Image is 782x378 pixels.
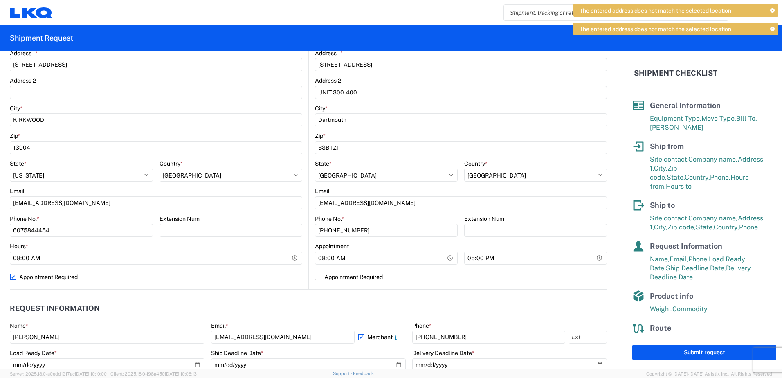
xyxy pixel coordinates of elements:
span: General Information [650,101,721,110]
label: Address 2 [10,77,36,84]
span: Copyright © [DATE]-[DATE] Agistix Inc., All Rights Reserved [646,370,772,378]
span: Route [650,324,671,332]
span: The entered address does not match the selected location [580,7,731,14]
label: Country [160,160,183,167]
label: Email [211,322,228,329]
span: Commodity [672,305,708,313]
label: Country [464,160,488,167]
label: Extension Num [464,215,504,223]
a: Support [333,371,353,376]
label: State [315,160,332,167]
span: The entered address does not match the selected location [580,25,731,33]
span: Ship Deadline Date, [666,264,726,272]
h2: Shipment Request [10,33,73,43]
span: Client: 2025.18.0-198a450 [110,371,197,376]
label: Hours [10,243,28,250]
h2: Shipment Checklist [634,68,717,78]
label: Phone No. [315,215,344,223]
input: Ext [569,331,607,344]
button: Submit request [632,345,776,360]
span: Phone [739,223,758,231]
label: Zip [315,132,326,139]
label: Phone [412,322,431,329]
span: Company name, [688,155,738,163]
span: Country, [714,223,739,231]
label: Phone No. [10,215,39,223]
label: Address 1 [10,49,38,57]
span: [DATE] 10:06:13 [165,371,197,376]
label: City [10,105,22,112]
span: Bill To, [736,115,757,122]
h2: Request Information [10,304,100,313]
span: Phone, [710,173,730,181]
span: City, [654,223,667,231]
span: Zip code, [667,223,696,231]
span: Email, [670,255,688,263]
label: Appointment [315,243,349,250]
span: Move Type, [701,115,736,122]
input: Shipment, tracking or reference number [504,5,716,20]
span: Ship to [650,201,675,209]
label: Extension Num [160,215,200,223]
span: Weight, [650,305,672,313]
span: Request Information [650,242,722,250]
label: State [10,160,27,167]
label: Email [315,187,330,195]
label: Appointment Required [10,270,302,283]
span: Site contact, [650,155,688,163]
label: Ship Deadline Date [211,349,263,357]
span: Company name, [688,214,738,222]
label: Merchant [358,331,406,344]
label: Appointment Required [315,270,607,283]
span: Country, [685,173,710,181]
label: Load Ready Date [10,349,57,357]
span: Server: 2025.18.0-a0edd1917ac [10,371,107,376]
label: City [315,105,328,112]
span: Ship from [650,142,684,151]
span: [PERSON_NAME] [650,124,703,131]
label: Zip [10,132,20,139]
span: City, [654,164,667,172]
span: Phone, [688,255,709,263]
label: Address 1 [315,49,343,57]
label: Address 2 [315,77,341,84]
span: Hours to [666,182,692,190]
span: [DATE] 10:10:00 [75,371,107,376]
span: Site contact, [650,214,688,222]
span: Equipment Type, [650,115,701,122]
span: Product info [650,292,693,300]
span: Name, [650,255,670,263]
a: Feedback [353,371,374,376]
span: State, [667,173,685,181]
label: Email [10,187,25,195]
label: Delivery Deadline Date [412,349,474,357]
label: Name [10,322,28,329]
span: State, [696,223,714,231]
